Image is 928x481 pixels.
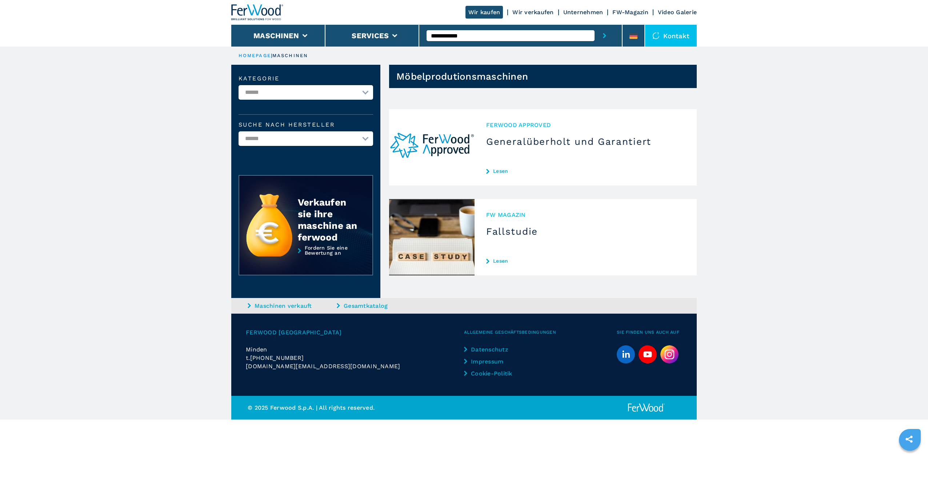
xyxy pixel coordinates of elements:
label: Kategorie [239,76,373,82]
a: Lesen [486,258,685,264]
img: Generalüberholt und Garantiert [389,109,475,186]
span: Minden [246,346,267,353]
a: Cookie-Politik [464,369,525,378]
button: Maschinen [253,31,299,40]
h3: Generalüberholt und Garantiert [486,136,685,147]
a: HOMEPAGE [239,53,271,58]
span: | [271,53,272,58]
button: Services [352,31,389,40]
span: Ferwood [GEOGRAPHIC_DATA] [246,328,464,337]
h3: Fallstudie [486,226,685,237]
a: Lesen [486,168,685,174]
a: Gesamtkatalog [337,302,424,310]
a: Fordern Sie eine Bewertung an [239,245,373,276]
p: © 2025 Ferwood S.p.A. | All rights reserved. [248,404,464,412]
a: Wir verkaufen [512,9,553,16]
a: FW-Magazin [612,9,648,16]
div: Kontakt [645,25,697,47]
label: Suche nach Hersteller [239,122,373,128]
a: linkedin [617,345,635,363]
a: Video Galerie [658,9,697,16]
div: t. [246,354,464,362]
a: Maschinen verkauft [248,302,335,310]
h1: Möbelprodutionsmaschinen [396,71,528,82]
a: Datenschutz [464,345,525,354]
a: youtube [639,345,657,363]
img: Kontakt [652,32,660,39]
a: sharethis [900,430,918,448]
img: Instagram [660,345,679,363]
span: Sie finden uns auch auf [617,328,682,337]
a: Impressum [464,357,525,366]
div: Verkaufen sie ihre maschine an ferwood [298,196,358,243]
img: Ferwood [231,4,284,20]
a: Wir kaufen [465,6,503,19]
span: [DOMAIN_NAME][EMAIL_ADDRESS][DOMAIN_NAME] [246,362,400,370]
img: Ferwood [627,403,666,412]
span: Ferwood Approved [486,121,685,129]
span: Allgemeine Geschäftsbedingungen [464,328,617,337]
img: Fallstudie [389,199,475,275]
span: [PHONE_NUMBER] [250,354,304,362]
button: submit-button [595,25,615,47]
span: FW MAGAZIN [486,211,685,219]
p: maschinen [272,52,308,59]
a: Unternehmen [563,9,603,16]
